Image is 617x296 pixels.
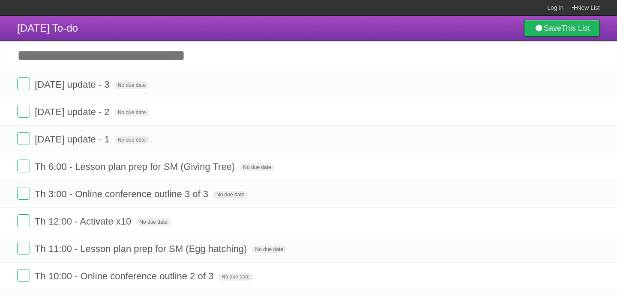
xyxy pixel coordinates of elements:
span: Th 10:00 - Online conference outline 2 of 3 [35,271,216,281]
span: Th 3:00 - Online conference outline 3 of 3 [35,189,210,199]
span: [DATE] update - 2 [35,107,111,117]
span: [DATE] update - 3 [35,79,111,90]
span: Th 12:00 - Activate x10 [35,216,133,227]
span: No due date [218,273,253,281]
label: Done [17,214,30,227]
label: Done [17,160,30,172]
span: [DATE] To-do [17,22,78,34]
span: Th 11:00 - Lesson plan prep for SM (Egg hatching) [35,243,249,254]
span: No due date [240,163,274,171]
label: Done [17,77,30,90]
span: No due date [213,191,248,198]
label: Done [17,242,30,255]
label: Done [17,187,30,200]
span: No due date [114,81,149,89]
span: [DATE] update - 1 [35,134,111,145]
span: Th 6:00 - Lesson plan prep for SM (Giving Tree) [35,161,237,172]
span: No due date [114,109,149,116]
label: Done [17,132,30,145]
span: No due date [136,218,171,226]
b: This List [561,24,590,33]
label: Done [17,269,30,282]
label: Done [17,105,30,118]
a: SaveThis List [524,20,600,37]
span: No due date [114,136,149,144]
span: No due date [252,246,287,253]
